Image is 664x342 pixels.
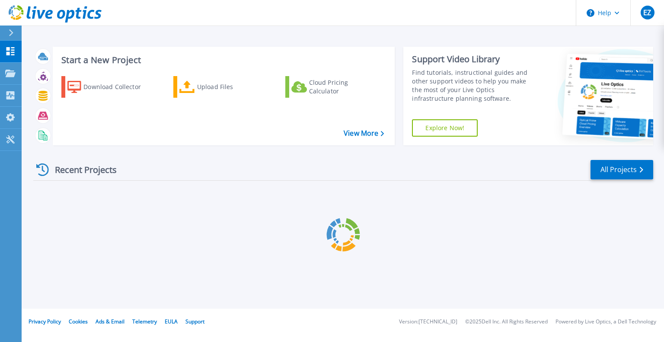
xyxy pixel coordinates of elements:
div: Upload Files [197,78,266,96]
li: Version: [TECHNICAL_ID] [399,319,457,325]
a: Explore Now! [412,119,478,137]
li: Powered by Live Optics, a Dell Technology [555,319,656,325]
a: Download Collector [61,76,158,98]
div: Support Video Library [412,54,537,65]
a: All Projects [591,160,653,179]
a: Ads & Email [96,318,124,325]
span: EZ [643,9,651,16]
div: Cloud Pricing Calculator [309,78,378,96]
h3: Start a New Project [61,55,384,65]
a: Upload Files [173,76,270,98]
a: EULA [165,318,178,325]
a: Support [185,318,204,325]
a: Cookies [69,318,88,325]
div: Recent Projects [33,159,128,180]
a: Telemetry [132,318,157,325]
li: © 2025 Dell Inc. All Rights Reserved [465,319,548,325]
a: View More [344,129,384,137]
a: Privacy Policy [29,318,61,325]
div: Download Collector [83,78,153,96]
a: Cloud Pricing Calculator [285,76,382,98]
div: Find tutorials, instructional guides and other support videos to help you make the most of your L... [412,68,537,103]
